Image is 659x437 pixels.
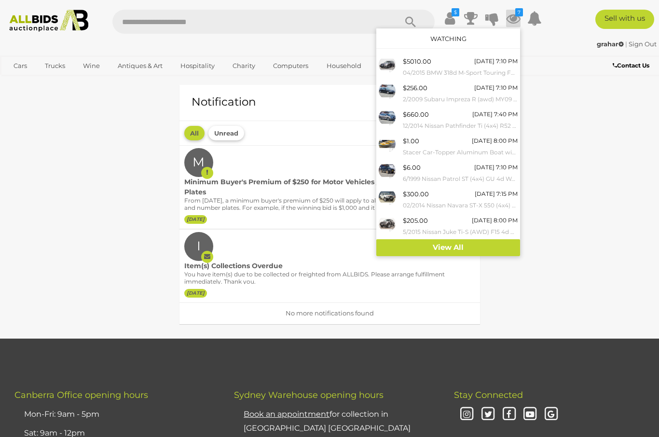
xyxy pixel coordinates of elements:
[376,239,520,256] a: View All
[597,40,625,48] a: grahar
[452,8,459,16] i: $
[376,80,520,107] a: $256.00 [DATE] 7:10 PM 2/2009 Subaru Impreza R (awd) MY09 5d Hatchback Black 2.0L
[267,58,315,74] a: Computers
[597,40,624,48] strong: grahar
[77,58,106,74] a: Wine
[403,137,419,145] span: $1.00
[376,107,520,133] a: $660.00 [DATE] 7:40 PM 12/2014 Nissan Pathfinder Ti (4x4) R52 4d Wagon Brown 3.5L
[403,217,428,224] span: $205.00
[595,10,654,29] a: Sell with us
[403,84,427,92] span: $256.00
[403,68,518,78] small: 04/2015 BMW 318d M-Sport Touring F31 MY15 4D Wagon Mineral Grey Metallic Turbo 2.0L Diesel
[472,215,518,226] div: [DATE] 8:00 PM
[379,109,396,126] img: 54500-1a_ex.jpg
[472,109,518,120] div: [DATE] 7:40 PM
[376,213,520,239] a: $205.00 [DATE] 8:00 PM 5/2015 Nissan Juke Ti-S (AWD) F15 4d Wagon Coyote Brown Metallic Turbo 1.6L
[45,74,126,90] a: [GEOGRAPHIC_DATA]
[403,94,518,105] small: 2/2009 Subaru Impreza R (awd) MY09 5d Hatchback Black 2.0L
[379,136,396,152] img: 54625-1a.jpg
[174,58,221,74] a: Hospitality
[403,227,518,237] small: 5/2015 Nissan Juke Ti-S (AWD) F15 4d Wagon Coyote Brown Metallic Turbo 1.6L
[403,121,518,131] small: 12/2014 Nissan Pathfinder Ti (4x4) R52 4d Wagon Brown 3.5L
[5,10,93,32] img: Allbids.com.au
[613,60,652,71] a: Contact Us
[403,164,421,171] span: $6.00
[386,10,435,34] button: Search
[7,74,40,90] a: Sports
[379,56,396,73] img: 54374-1av_ex.jpg
[430,35,467,42] a: Watching
[39,58,71,74] a: Trucks
[373,58,416,74] a: Industrial
[613,62,649,69] b: Contact Us
[226,58,261,74] a: Charity
[376,54,520,80] a: $5010.00 [DATE] 7:10 PM 04/2015 BMW 318d M-Sport Touring F31 MY15 4D Wagon Mineral Grey Metallic ...
[403,110,429,118] span: $660.00
[472,136,518,146] div: [DATE] 8:00 PM
[474,162,518,173] div: [DATE] 7:10 PM
[7,58,33,74] a: Cars
[474,82,518,93] div: [DATE] 7:10 PM
[475,189,518,199] div: [DATE] 7:15 PM
[320,58,368,74] a: Household
[376,186,520,213] a: $300.00 [DATE] 7:15 PM 02/2014 Nissan Navara ST-X 550 (4x4) D40 MY13 Dual Cab Utility White Turbo...
[403,200,518,211] small: 02/2014 Nissan Navara ST-X 550 (4x4) D40 MY13 Dual Cab Utility White Turbo Diesel V6 3.0L
[403,174,518,184] small: 6/1999 Nissan Patrol ST (4x4) GU 4d Wagon Green 2.8L - 7 Seats
[474,56,518,67] div: [DATE] 7:10 PM
[376,160,520,186] a: $6.00 [DATE] 7:10 PM 6/1999 Nissan Patrol ST (4x4) GU 4d Wagon Green 2.8L - 7 Seats
[376,133,520,160] a: $1.00 [DATE] 8:00 PM Stacer Car-Topper Aluminum Boat with Outboard Motor
[515,8,523,16] i: 7
[442,10,457,27] a: $
[506,10,521,27] a: 7
[379,189,396,205] img: 54621-1a_ex.jpg
[111,58,169,74] a: Antiques & Art
[379,215,396,232] img: 54610-1a_ex.jpg
[625,40,627,48] span: |
[379,162,396,179] img: 54318-1a_ex.jpg
[629,40,657,48] a: Sign Out
[379,82,396,99] img: 54543-1a_ex.jpg
[403,190,429,198] span: $300.00
[403,147,518,158] small: Stacer Car-Topper Aluminum Boat with Outboard Motor
[403,57,431,65] span: $5010.00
